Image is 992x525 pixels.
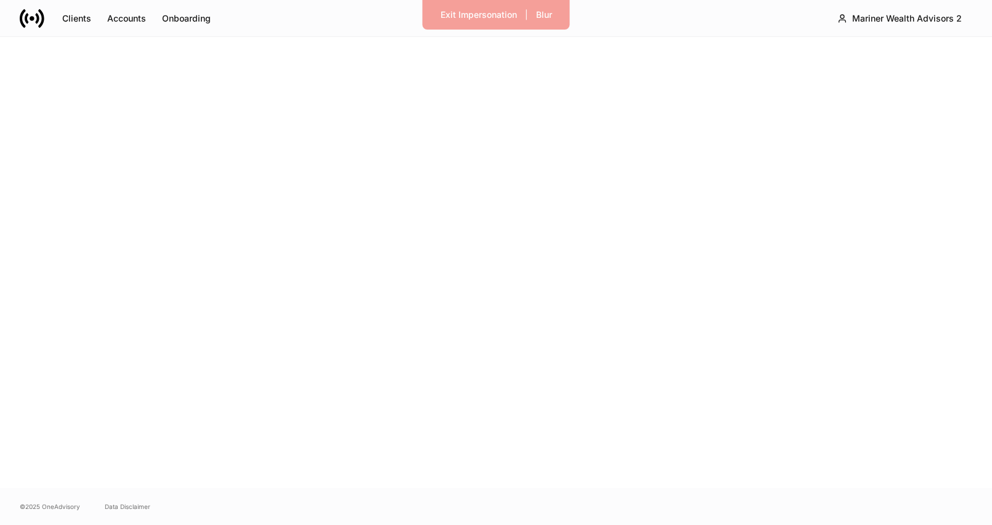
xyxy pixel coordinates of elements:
div: Onboarding [162,14,211,23]
button: Exit Impersonation [433,5,525,25]
button: Onboarding [154,9,219,28]
button: Blur [528,5,560,25]
div: Mariner Wealth Advisors 2 [852,14,962,23]
div: Accounts [107,14,146,23]
button: Accounts [99,9,154,28]
div: Blur [536,10,552,19]
button: Clients [54,9,99,28]
a: Data Disclaimer [105,502,150,511]
span: © 2025 OneAdvisory [20,502,80,511]
button: Mariner Wealth Advisors 2 [827,7,972,30]
div: Clients [62,14,91,23]
div: Exit Impersonation [441,10,517,19]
